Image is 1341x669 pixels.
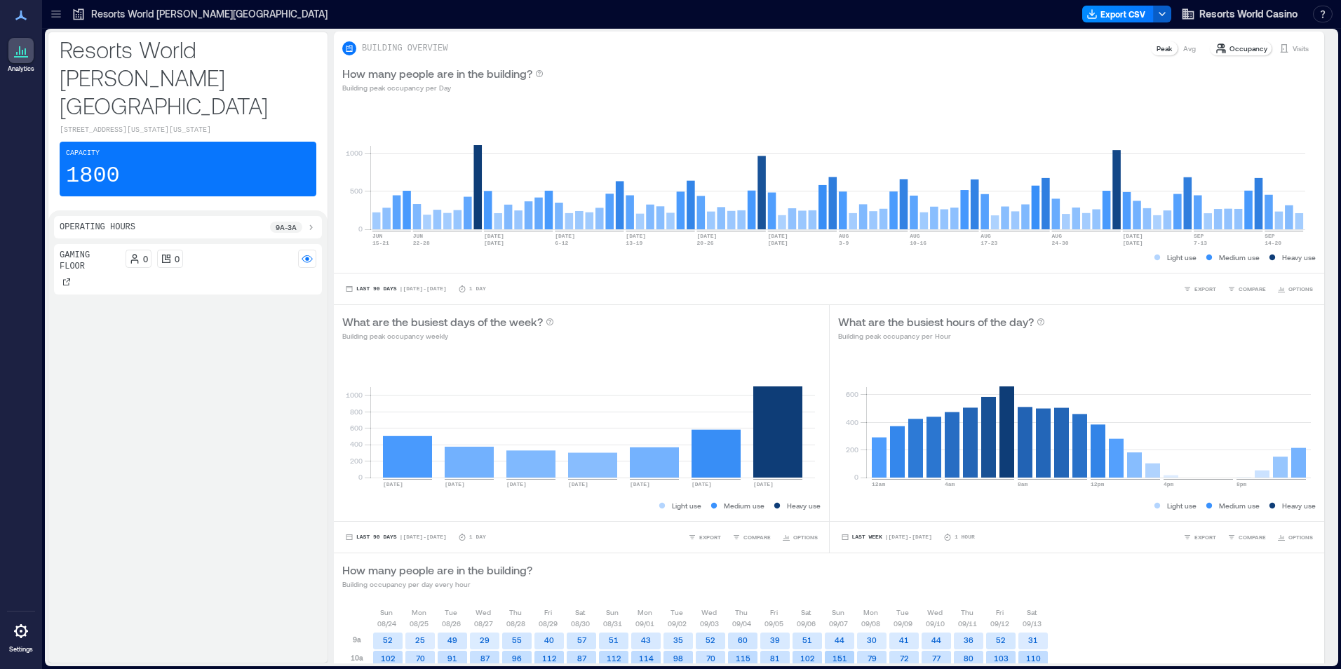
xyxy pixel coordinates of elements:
text: [DATE] [568,481,588,487]
p: 1 Hour [955,533,975,541]
text: 49 [447,635,457,644]
text: 102 [381,654,396,663]
text: 114 [639,654,654,663]
p: Thu [735,607,748,618]
p: 09/08 [861,618,880,629]
text: [DATE] [697,233,717,239]
tspan: 1000 [346,149,363,157]
tspan: 400 [350,440,363,448]
p: Sat [575,607,585,618]
tspan: 200 [845,445,858,454]
text: 112 [542,654,557,663]
p: Light use [1167,252,1197,263]
p: Analytics [8,65,34,73]
text: 70 [706,654,715,663]
p: What are the busiest hours of the day? [838,313,1034,330]
text: [DATE] [506,481,527,487]
button: OPTIONS [1274,282,1316,296]
p: Fri [544,607,552,618]
text: 110 [1026,654,1041,663]
p: Mon [412,607,426,618]
text: 102 [800,654,815,663]
text: 115 [736,654,750,663]
text: [DATE] [692,481,712,487]
tspan: 0 [854,473,858,481]
span: COMPARE [1239,533,1266,541]
p: 0 [175,253,180,264]
text: 55 [512,635,522,644]
text: [DATE] [484,233,504,239]
p: Light use [1167,500,1197,511]
button: OPTIONS [1274,530,1316,544]
p: Resorts World [PERSON_NAME][GEOGRAPHIC_DATA] [60,35,316,119]
text: 29 [480,635,490,644]
text: SEP [1194,233,1204,239]
text: AUG [1052,233,1063,239]
p: 08/26 [442,618,461,629]
p: Visits [1293,43,1309,54]
p: Thu [961,607,973,618]
tspan: 600 [350,424,363,432]
p: Thu [509,607,522,618]
text: [DATE] [768,240,788,246]
tspan: 600 [845,390,858,398]
p: Sun [832,607,844,618]
text: 14-20 [1265,240,1281,246]
p: Building peak occupancy weekly [342,330,554,342]
p: Building peak occupancy per Hour [838,330,1045,342]
p: Medium use [1219,252,1260,263]
text: 4am [945,481,955,487]
text: 103 [994,654,1009,663]
p: 09/04 [732,618,751,629]
text: 87 [480,654,490,663]
p: [STREET_ADDRESS][US_STATE][US_STATE] [60,125,316,136]
p: Peak [1157,43,1172,54]
text: [DATE] [555,233,575,239]
p: Light use [672,500,701,511]
text: 12am [872,481,885,487]
tspan: 800 [350,407,363,416]
text: 60 [738,635,748,644]
p: Operating Hours [60,222,135,233]
p: 08/27 [474,618,493,629]
text: 6-12 [555,240,568,246]
text: AUG [910,233,920,239]
span: OPTIONS [793,533,818,541]
text: 87 [577,654,587,663]
p: Wed [701,607,717,618]
text: [DATE] [1123,240,1143,246]
text: [DATE] [1123,233,1143,239]
p: Heavy use [1282,500,1316,511]
a: Settings [4,614,38,658]
text: 70 [416,654,425,663]
span: COMPARE [743,533,771,541]
text: 77 [932,654,941,663]
text: [DATE] [484,240,504,246]
p: Fri [770,607,778,618]
p: Resorts World [PERSON_NAME][GEOGRAPHIC_DATA] [91,7,328,21]
p: Wed [476,607,491,618]
text: 22-28 [413,240,430,246]
text: [DATE] [445,481,465,487]
p: Heavy use [787,500,821,511]
p: 9a - 3a [276,222,297,233]
text: 112 [607,654,621,663]
p: 09/11 [958,618,977,629]
p: Settings [9,645,33,654]
text: 40 [544,635,554,644]
text: 51 [802,635,812,644]
p: 1 Day [469,285,486,293]
text: 25 [415,635,425,644]
tspan: 500 [350,187,363,195]
p: Occupancy [1229,43,1267,54]
tspan: 1000 [346,391,363,399]
text: 44 [835,635,844,644]
button: EXPORT [1180,530,1219,544]
span: Resorts World Casino [1199,7,1298,21]
text: 20-26 [697,240,714,246]
text: 13-19 [626,240,642,246]
text: 24-30 [1052,240,1069,246]
text: 52 [706,635,715,644]
button: COMPARE [1225,282,1269,296]
button: COMPARE [729,530,774,544]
